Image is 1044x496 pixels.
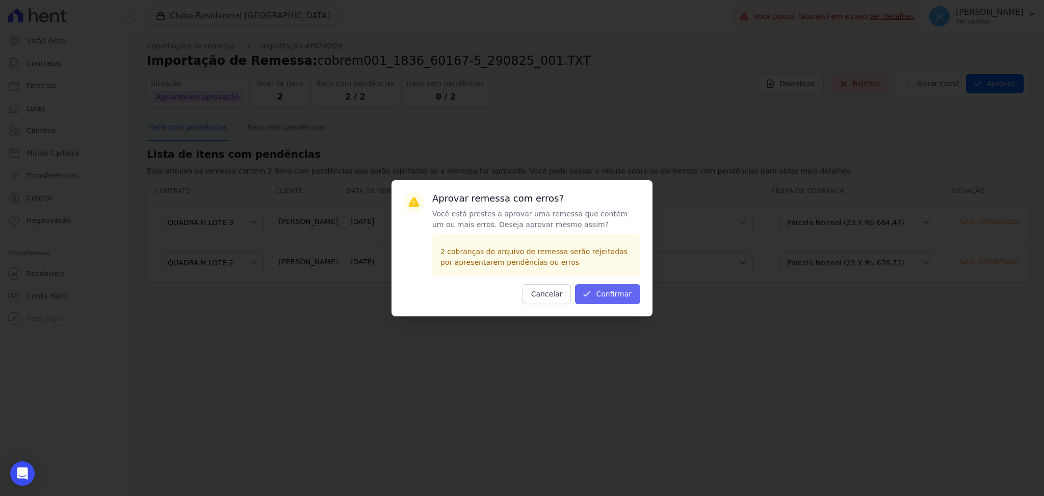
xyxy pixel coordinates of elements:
[440,246,632,268] p: 2 cobranças do arquivo de remessa serão rejeitadas por apresentarem pendências ou erros
[10,461,35,486] div: Open Intercom Messenger
[432,192,640,205] h3: Aprovar remessa com erros?
[575,284,640,304] button: Confirmar
[432,209,640,230] p: Você está prestes a aprovar uma remessa que contém um ou mais erros. Deseja aprovar mesmo assim?
[523,284,571,304] button: Cancelar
